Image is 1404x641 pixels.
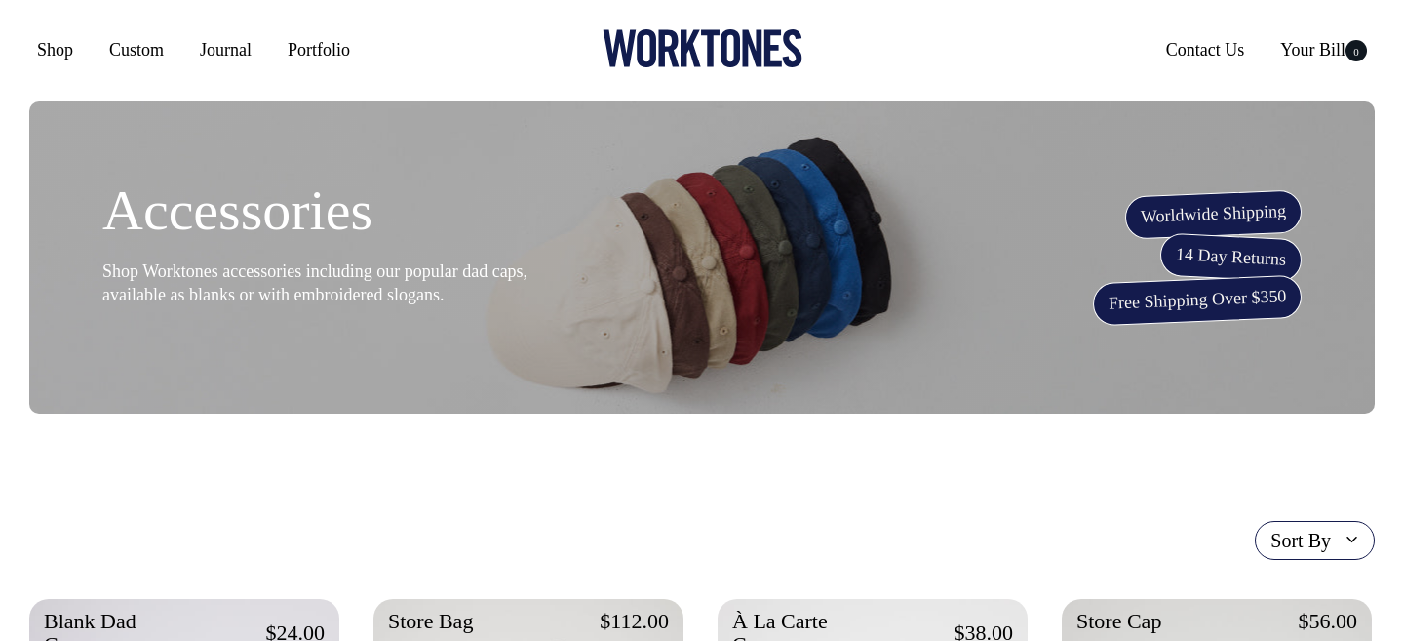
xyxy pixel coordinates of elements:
[1345,40,1367,61] span: 0
[1158,32,1253,67] a: Contact Us
[102,180,590,242] h1: Accessories
[1270,529,1331,552] span: Sort By
[101,32,172,67] a: Custom
[192,32,259,67] a: Journal
[29,32,81,67] a: Shop
[280,32,358,67] a: Portfolio
[1092,274,1303,326] span: Free Shipping Over $350
[1159,232,1303,282] span: 14 Day Returns
[102,261,527,304] span: Shop Worktones accessories including our popular dad caps, available as blanks or with embroidere...
[1272,32,1375,67] a: Your Bill0
[1124,189,1303,239] span: Worldwide Shipping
